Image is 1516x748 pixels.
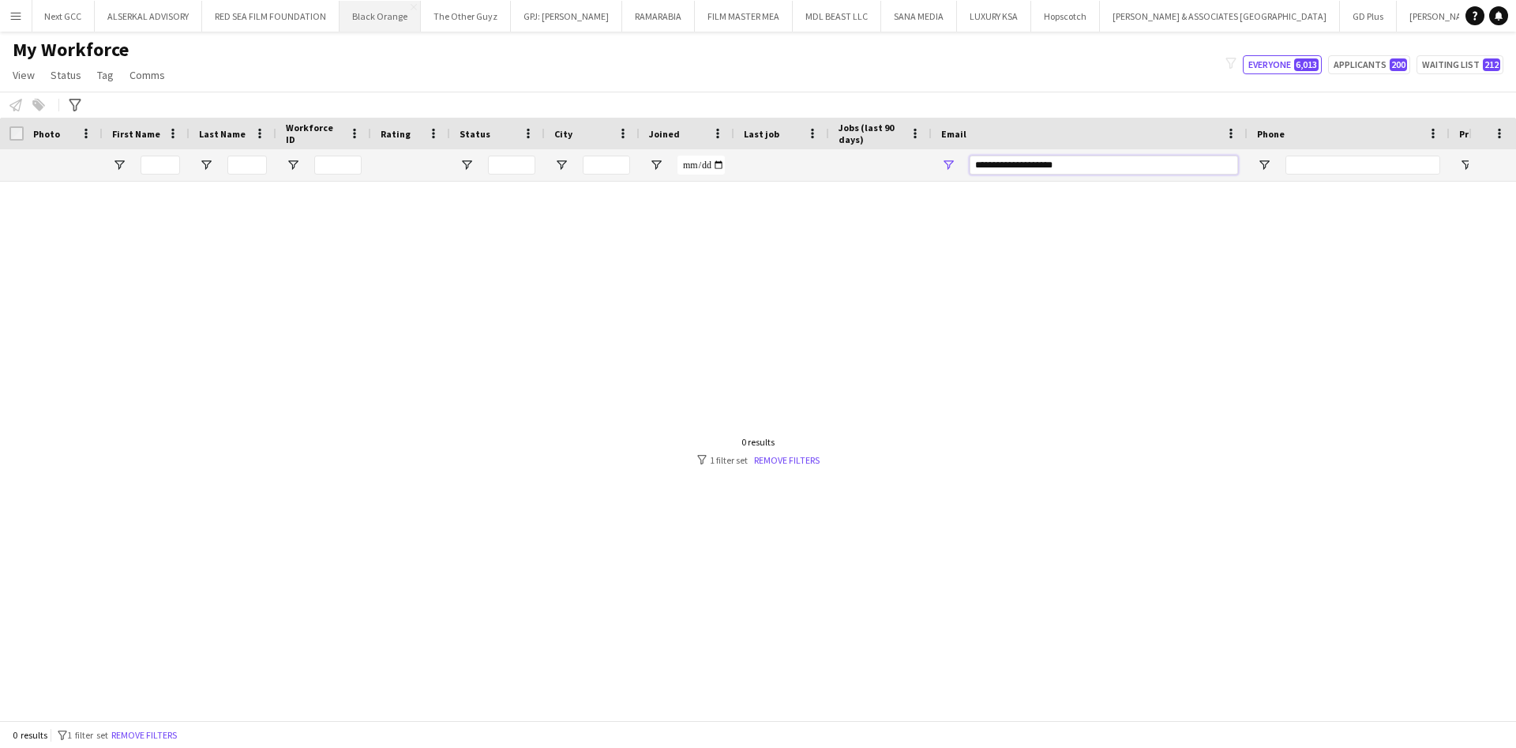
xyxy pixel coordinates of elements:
[91,65,120,85] a: Tag
[695,1,793,32] button: FILM MASTER MEA
[554,158,568,172] button: Open Filter Menu
[1459,128,1491,140] span: Profile
[227,156,267,175] input: Last Name Filter Input
[108,727,180,744] button: Remove filters
[1285,156,1440,175] input: Phone Filter Input
[957,1,1031,32] button: LUXURY KSA
[13,68,35,82] span: View
[112,128,160,140] span: First Name
[970,156,1238,175] input: Email Filter Input
[649,128,680,140] span: Joined
[1294,58,1319,71] span: 6,013
[744,128,779,140] span: Last job
[1459,158,1473,172] button: Open Filter Menu
[1390,58,1407,71] span: 200
[649,158,663,172] button: Open Filter Menu
[941,128,966,140] span: Email
[129,68,165,82] span: Comms
[141,156,180,175] input: First Name Filter Input
[9,126,24,141] input: Column with Header Selection
[1340,1,1397,32] button: GD Plus
[1417,55,1503,74] button: Waiting list212
[67,729,108,741] span: 1 filter set
[1257,158,1271,172] button: Open Filter Menu
[1257,128,1285,140] span: Phone
[460,128,490,140] span: Status
[793,1,881,32] button: MDL BEAST LLC
[881,1,957,32] button: SANA MEDIA
[697,436,820,448] div: 0 results
[6,65,41,85] a: View
[123,65,171,85] a: Comms
[460,158,474,172] button: Open Filter Menu
[511,1,622,32] button: GPJ: [PERSON_NAME]
[95,1,202,32] button: ALSERKAL ADVISORY
[199,158,213,172] button: Open Filter Menu
[340,1,421,32] button: Black Orange
[112,158,126,172] button: Open Filter Menu
[314,156,362,175] input: Workforce ID Filter Input
[488,156,535,175] input: Status Filter Input
[1031,1,1100,32] button: Hopscotch
[622,1,695,32] button: RAMARABIA
[677,156,725,175] input: Joined Filter Input
[51,68,81,82] span: Status
[202,1,340,32] button: RED SEA FILM FOUNDATION
[421,1,511,32] button: The Other Guyz
[697,454,820,466] div: 1 filter set
[1328,55,1410,74] button: Applicants200
[286,122,343,145] span: Workforce ID
[199,128,246,140] span: Last Name
[754,454,820,466] a: Remove filters
[583,156,630,175] input: City Filter Input
[286,158,300,172] button: Open Filter Menu
[32,1,95,32] button: Next GCC
[13,38,129,62] span: My Workforce
[66,96,84,115] app-action-btn: Advanced filters
[33,128,60,140] span: Photo
[839,122,903,145] span: Jobs (last 90 days)
[1100,1,1340,32] button: [PERSON_NAME] & ASSOCIATES [GEOGRAPHIC_DATA]
[97,68,114,82] span: Tag
[1483,58,1500,71] span: 212
[381,128,411,140] span: Rating
[941,158,955,172] button: Open Filter Menu
[1243,55,1322,74] button: Everyone6,013
[44,65,88,85] a: Status
[1397,1,1490,32] button: [PERSON_NAME]
[554,128,572,140] span: City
